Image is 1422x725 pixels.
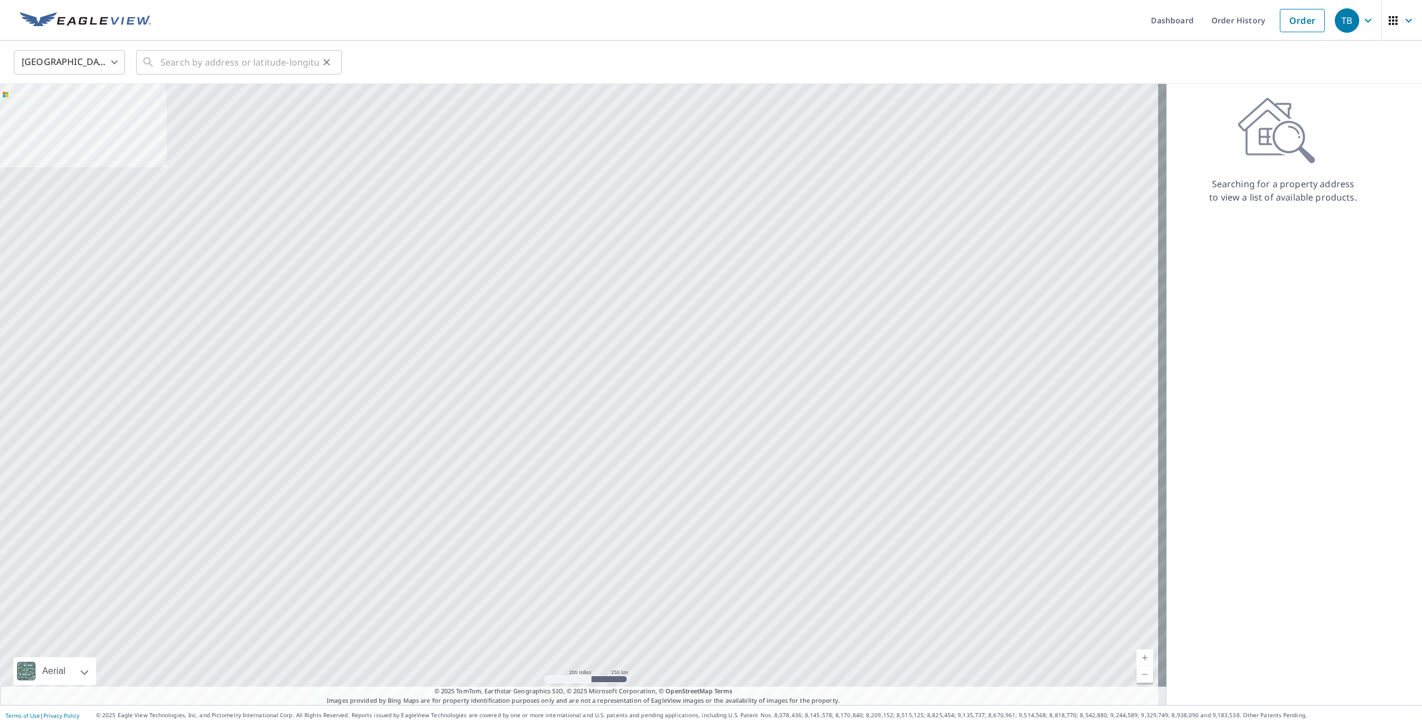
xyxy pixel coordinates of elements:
[665,687,712,695] a: OpenStreetMap
[319,54,334,70] button: Clear
[1209,177,1358,204] p: Searching for a property address to view a list of available products.
[20,12,151,29] img: EV Logo
[1136,666,1153,683] a: Current Level 5, Zoom Out
[161,47,319,78] input: Search by address or latitude-longitude
[39,657,69,685] div: Aerial
[6,712,79,719] p: |
[434,687,733,696] span: © 2025 TomTom, Earthstar Geographics SIO, © 2025 Microsoft Corporation, ©
[714,687,733,695] a: Terms
[1280,9,1325,32] a: Order
[43,712,79,719] a: Privacy Policy
[14,47,125,78] div: [GEOGRAPHIC_DATA]
[6,712,40,719] a: Terms of Use
[13,657,96,685] div: Aerial
[1136,649,1153,666] a: Current Level 5, Zoom In
[1335,8,1359,33] div: TB
[96,711,1416,719] p: © 2025 Eagle View Technologies, Inc. and Pictometry International Corp. All Rights Reserved. Repo...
